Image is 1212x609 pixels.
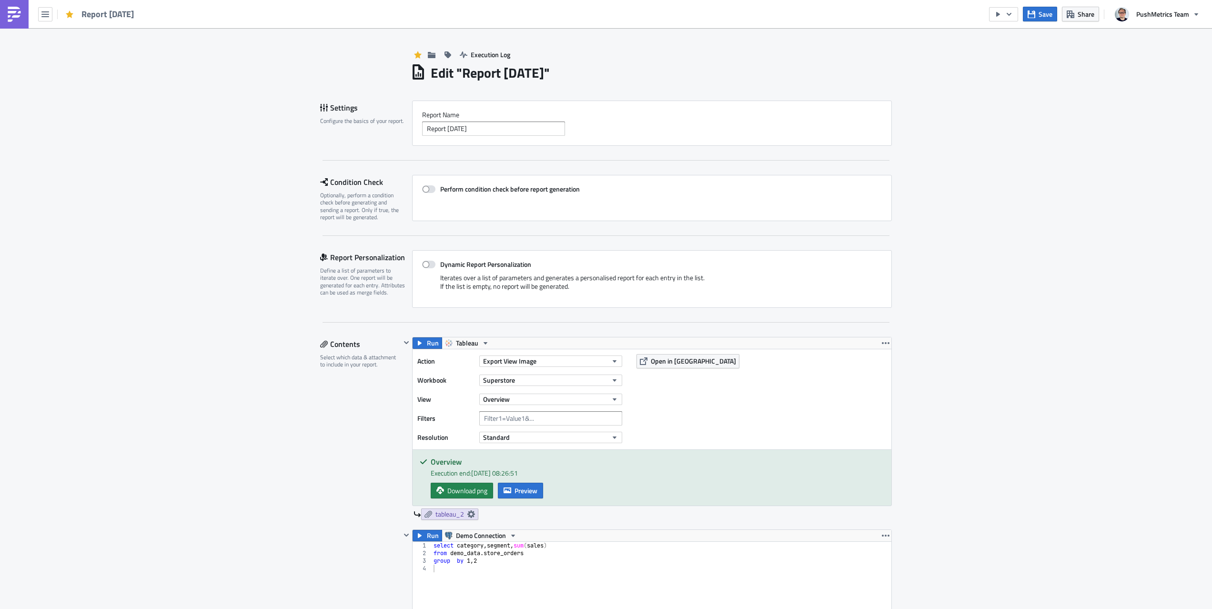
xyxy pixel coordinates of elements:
[413,549,432,557] div: 2
[431,64,550,81] h1: Edit " Report [DATE] "
[1114,6,1130,22] img: Avatar
[401,529,412,541] button: Hide content
[422,274,882,298] div: Iterates over a list of parameters and generates a personalised report for each entry in the list...
[427,337,439,349] span: Run
[320,192,406,221] div: Optionally, perform a condition check before generating and sending a report. Only if true, the r...
[413,542,432,549] div: 1
[413,557,432,565] div: 3
[431,483,493,498] a: Download png
[1078,9,1094,19] span: Share
[483,375,515,385] span: Superstore
[435,510,464,518] span: tableau_2
[417,354,475,368] label: Action
[479,432,622,443] button: Standard
[515,486,537,496] span: Preview
[413,530,442,541] button: Run
[483,394,510,404] span: Overview
[81,9,135,20] span: Report [DATE]
[455,47,515,62] button: Execution Log
[442,530,520,541] button: Demo Connection
[1039,9,1052,19] span: Save
[440,259,531,269] strong: Dynamic Report Personalization
[413,337,442,349] button: Run
[456,530,506,541] span: Demo Connection
[417,430,475,445] label: Resolution
[431,468,884,478] div: Execution end: [DATE] 08:26:51
[417,411,475,426] label: Filters
[421,508,478,520] a: tableau_2
[636,354,739,368] button: Open in [GEOGRAPHIC_DATA]
[651,356,736,366] span: Open in [GEOGRAPHIC_DATA]
[479,355,622,367] button: Export View Image
[483,356,536,366] span: Export View Image
[417,373,475,387] label: Workbook
[479,394,622,405] button: Overview
[498,483,543,498] button: Preview
[1023,7,1057,21] button: Save
[479,375,622,386] button: Superstore
[320,175,412,189] div: Condition Check
[431,458,884,466] h5: Overview
[471,50,510,60] span: Execution Log
[320,117,406,124] div: Configure the basics of your report.
[427,530,439,541] span: Run
[320,337,401,351] div: Contents
[320,250,412,264] div: Report Personalization
[483,432,510,442] span: Standard
[447,486,487,496] span: Download png
[401,337,412,348] button: Hide content
[417,392,475,406] label: View
[320,101,412,115] div: Settings
[422,111,882,119] label: Report Nam﻿e
[7,7,22,22] img: PushMetrics
[442,337,493,349] button: Tableau
[413,565,432,572] div: 4
[1062,7,1099,21] button: Share
[456,337,478,349] span: Tableau
[1136,9,1189,19] span: PushMetrics Team
[320,354,401,368] div: Select which data & attachment to include in your report.
[320,267,406,296] div: Define a list of parameters to iterate over. One report will be generated for each entry. Attribu...
[1109,4,1205,25] button: PushMetrics Team
[440,184,580,194] strong: Perform condition check before report generation
[479,411,622,426] input: Filter1=Value1&...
